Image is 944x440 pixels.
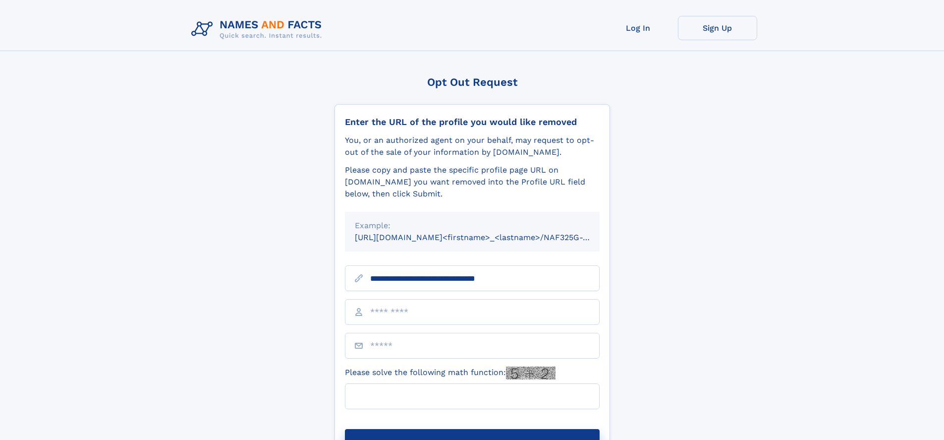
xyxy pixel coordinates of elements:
div: Please copy and paste the specific profile page URL on [DOMAIN_NAME] you want removed into the Pr... [345,164,600,200]
a: Sign Up [678,16,757,40]
div: Example: [355,220,590,232]
div: Opt Out Request [334,76,610,88]
small: [URL][DOMAIN_NAME]<firstname>_<lastname>/NAF325G-xxxxxxxx [355,233,618,242]
img: Logo Names and Facts [187,16,330,43]
div: You, or an authorized agent on your behalf, may request to opt-out of the sale of your informatio... [345,134,600,158]
a: Log In [599,16,678,40]
div: Enter the URL of the profile you would like removed [345,117,600,127]
label: Please solve the following math function: [345,367,555,379]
